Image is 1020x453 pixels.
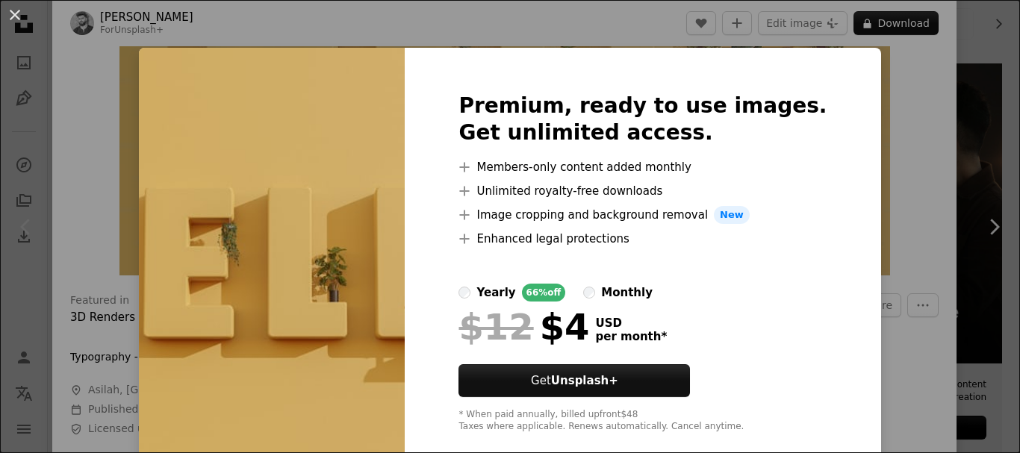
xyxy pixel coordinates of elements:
span: per month * [595,330,667,343]
span: $12 [458,307,533,346]
div: monthly [601,284,653,302]
li: Image cropping and background removal [458,206,827,224]
div: yearly [476,284,515,302]
li: Members-only content added monthly [458,158,827,176]
li: Unlimited royalty-free downloads [458,182,827,200]
span: USD [595,316,667,330]
strong: Unsplash+ [551,374,618,387]
button: GetUnsplash+ [458,364,690,397]
h2: Premium, ready to use images. Get unlimited access. [458,93,827,146]
span: New [714,206,750,224]
div: $4 [458,307,589,346]
div: * When paid annually, billed upfront $48 Taxes where applicable. Renews automatically. Cancel any... [458,409,827,433]
input: yearly66%off [458,287,470,299]
div: 66% off [522,284,566,302]
input: monthly [583,287,595,299]
li: Enhanced legal protections [458,230,827,248]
